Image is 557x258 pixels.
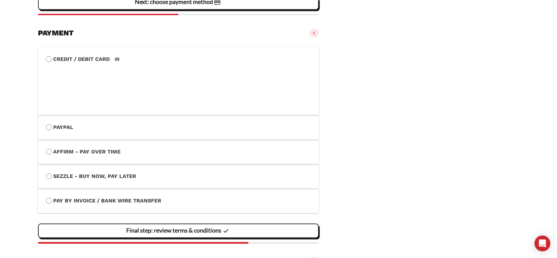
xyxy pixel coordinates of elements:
div: Open Intercom Messenger [535,236,550,251]
h3: Payment [38,28,74,38]
label: Pay by Invoice / Bank Wire Transfer [46,196,311,205]
label: Sezzle - Buy Now, Pay Later [46,172,311,181]
label: Credit / Debit Card [46,55,311,64]
input: Pay by Invoice / Bank Wire Transfer [46,198,52,204]
label: PayPal [46,123,311,132]
img: Credit / Debit Card [111,55,123,63]
label: Affirm - Pay over time [46,148,311,156]
input: PayPal [46,124,52,130]
vaadin-button: Final step: review terms & conditions [38,224,319,238]
input: Sezzle - Buy Now, Pay Later [46,173,52,179]
input: Credit / Debit CardCredit / Debit Card [46,56,52,62]
iframe: Secure payment input frame [45,62,310,107]
input: Affirm - Pay over time [46,149,52,155]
